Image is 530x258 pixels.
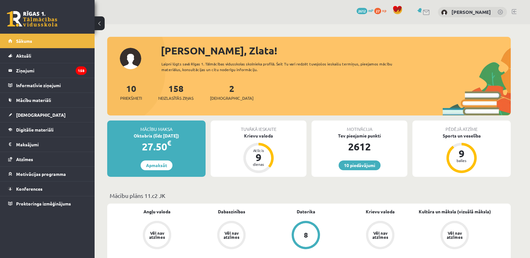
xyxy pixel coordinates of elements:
a: Atzīmes [8,152,87,166]
div: Krievu valoda [211,132,306,139]
legend: Ziņojumi [16,63,87,78]
div: Tuvākā ieskaite [211,121,306,132]
span: Proktoringa izmēģinājums [16,201,71,206]
span: mP [368,8,373,13]
div: Atlicis [249,149,268,152]
a: Ziņojumi158 [8,63,87,78]
a: Rīgas 1. Tālmācības vidusskola [7,11,57,27]
div: Oktobris (līdz [DATE]) [107,132,206,139]
a: Motivācijas programma [8,167,87,181]
div: 27.50 [107,139,206,154]
span: Neizlasītās ziņas [158,95,194,101]
a: [DEMOGRAPHIC_DATA] [8,108,87,122]
a: Krievu valoda Atlicis 9 dienas [211,132,306,174]
span: Atzīmes [16,156,33,162]
a: 158Neizlasītās ziņas [158,83,194,101]
a: Angļu valoda [143,208,171,215]
a: Proktoringa izmēģinājums [8,196,87,211]
a: Mācību materiāli [8,93,87,107]
div: Vēl nav atzīmes [148,231,166,239]
a: 10 piedāvājumi [339,160,381,170]
div: Vēl nav atzīmes [446,231,463,239]
span: Motivācijas programma [16,171,66,177]
span: 27 [374,8,381,14]
a: Konferences [8,182,87,196]
a: Informatīvie ziņojumi [8,78,87,93]
div: Tev pieejamie punkti [312,132,407,139]
legend: Maksājumi [16,137,87,152]
div: 2612 [312,139,407,154]
a: Dabaszinības [218,208,245,215]
div: [PERSON_NAME], Zlata! [161,43,511,58]
a: Vēl nav atzīmes [120,221,194,250]
a: Datorika [297,208,315,215]
span: Sākums [16,38,32,44]
div: balles [452,159,471,162]
a: Apmaksāt [141,160,172,170]
div: Pēdējā atzīme [412,121,511,132]
img: Zlata Pavļinova [441,9,447,16]
div: Laipni lūgts savā Rīgas 1. Tālmācības vidusskolas skolnieka profilā. Šeit Tu vari redzēt tuvojošo... [161,61,404,72]
a: Krievu valoda [366,208,395,215]
a: Vēl nav atzīmes [194,221,269,250]
a: Aktuāli [8,48,87,63]
span: Digitālie materiāli [16,127,54,132]
span: 2612 [357,8,367,14]
span: [DEMOGRAPHIC_DATA] [210,95,253,101]
legend: Informatīvie ziņojumi [16,78,87,93]
a: 10Priekšmeti [120,83,142,101]
a: 27 xp [374,8,389,13]
a: 2612 mP [357,8,373,13]
a: Sports un veselība 9 balles [412,132,511,174]
span: xp [382,8,386,13]
a: Kultūra un māksla (vizuālā māksla) [419,208,491,215]
div: 9 [249,152,268,162]
a: Vēl nav atzīmes [343,221,417,250]
span: Konferences [16,186,43,192]
a: 8 [269,221,343,250]
div: Vēl nav atzīmes [371,231,389,239]
div: Motivācija [312,121,407,132]
a: [PERSON_NAME] [451,9,491,15]
a: 2[DEMOGRAPHIC_DATA] [210,83,253,101]
a: Maksājumi [8,137,87,152]
span: [DEMOGRAPHIC_DATA] [16,112,66,118]
div: Mācību maksa [107,121,206,132]
i: 158 [76,66,87,75]
div: Vēl nav atzīmes [223,231,240,239]
a: Digitālie materiāli [8,122,87,137]
a: Sākums [8,34,87,48]
p: Mācību plāns 11.c2 JK [110,191,508,200]
div: Sports un veselība [412,132,511,139]
div: dienas [249,162,268,166]
div: 9 [452,149,471,159]
div: 8 [304,232,308,238]
span: € [167,138,171,148]
a: Vēl nav atzīmes [417,221,492,250]
span: Aktuāli [16,53,31,59]
span: Priekšmeti [120,95,142,101]
span: Mācību materiāli [16,97,51,103]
